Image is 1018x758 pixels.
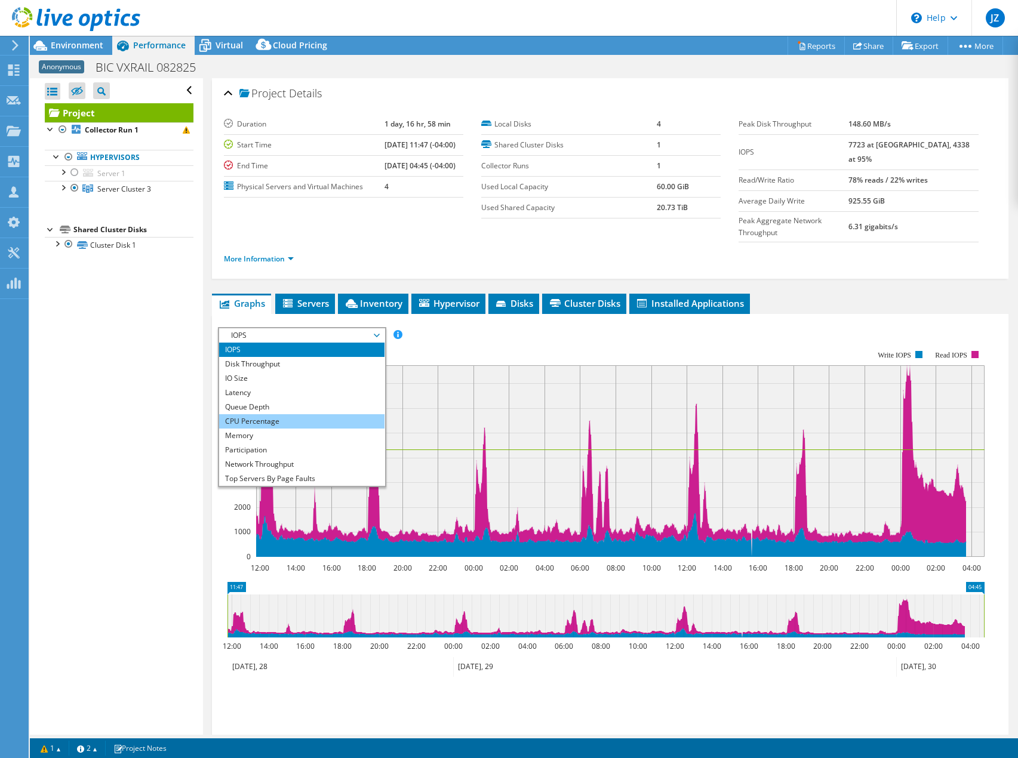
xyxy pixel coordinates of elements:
[548,297,620,309] span: Cluster Disks
[481,118,657,130] label: Local Disks
[90,61,214,74] h1: BIC VXRAIL 082825
[848,196,885,206] b: 925.55 GiB
[819,563,838,573] text: 20:00
[225,328,379,343] span: IOPS
[961,641,979,651] text: 04:00
[776,641,795,651] text: 18:00
[85,125,139,135] b: Collector Run 1
[97,168,125,178] span: Server 1
[948,36,1003,55] a: More
[926,563,945,573] text: 02:00
[739,118,848,130] label: Peak Disk Throughput
[224,118,385,130] label: Duration
[97,184,151,194] span: Server Cluster 3
[850,641,868,651] text: 22:00
[848,140,970,164] b: 7723 at [GEOGRAPHIC_DATA], 4338 at 95%
[739,174,848,186] label: Read/Write Ratio
[45,103,193,122] a: Project
[848,119,891,129] b: 148.60 MB/s
[219,386,385,400] li: Latency
[222,641,241,651] text: 12:00
[393,563,411,573] text: 20:00
[428,563,447,573] text: 22:00
[891,563,909,573] text: 00:00
[591,641,610,651] text: 08:00
[45,165,193,181] a: Server 1
[665,641,684,651] text: 12:00
[554,641,573,651] text: 06:00
[739,195,848,207] label: Average Daily Write
[481,181,657,193] label: Used Local Capacity
[813,641,831,651] text: 20:00
[935,351,967,359] text: Read IOPS
[234,502,251,512] text: 2000
[518,641,536,651] text: 04:00
[657,202,688,212] b: 20.73 TiB
[657,161,661,171] b: 1
[73,223,193,237] div: Shared Cluster Disks
[739,641,758,651] text: 16:00
[657,181,689,192] b: 60.00 GiB
[344,297,402,309] span: Inventory
[216,39,243,51] span: Virtual
[962,563,980,573] text: 04:00
[219,343,385,357] li: IOPS
[286,563,305,573] text: 14:00
[887,641,905,651] text: 00:00
[105,741,175,756] a: Project Notes
[444,641,462,651] text: 00:00
[219,429,385,443] li: Memory
[385,181,389,192] b: 4
[893,36,948,55] a: Export
[464,563,482,573] text: 00:00
[219,414,385,429] li: CPU Percentage
[322,563,340,573] text: 16:00
[32,741,69,756] a: 1
[844,36,893,55] a: Share
[657,140,661,150] b: 1
[784,563,802,573] text: 18:00
[370,641,388,651] text: 20:00
[878,351,911,359] text: Write IOPS
[385,140,456,150] b: [DATE] 11:47 (-04:00)
[247,551,251,562] text: 0
[69,741,106,756] a: 2
[45,237,193,252] a: Cluster Disk 1
[219,443,385,457] li: Participation
[333,641,351,651] text: 18:00
[133,39,186,51] span: Performance
[635,297,744,309] span: Installed Applications
[259,641,278,651] text: 14:00
[218,297,265,309] span: Graphs
[234,526,251,537] text: 1000
[713,563,731,573] text: 14:00
[219,400,385,414] li: Queue Depth
[239,88,286,100] span: Project
[45,122,193,138] a: Collector Run 1
[289,86,322,100] span: Details
[417,297,479,309] span: Hypervisor
[51,39,103,51] span: Environment
[848,221,898,232] b: 6.31 gigabits/s
[357,563,376,573] text: 18:00
[219,457,385,472] li: Network Throughput
[848,175,928,185] b: 78% reads / 22% writes
[224,181,385,193] label: Physical Servers and Virtual Machines
[407,641,425,651] text: 22:00
[606,563,625,573] text: 08:00
[296,641,314,651] text: 16:00
[748,563,767,573] text: 16:00
[219,472,385,486] li: Top Servers By Page Faults
[385,161,456,171] b: [DATE] 04:45 (-04:00)
[481,641,499,651] text: 02:00
[481,202,657,214] label: Used Shared Capacity
[570,563,589,573] text: 06:00
[481,160,657,172] label: Collector Runs
[657,119,661,129] b: 4
[499,563,518,573] text: 02:00
[281,297,329,309] span: Servers
[39,60,84,73] span: Anonymous
[628,641,647,651] text: 10:00
[677,563,696,573] text: 12:00
[273,39,327,51] span: Cloud Pricing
